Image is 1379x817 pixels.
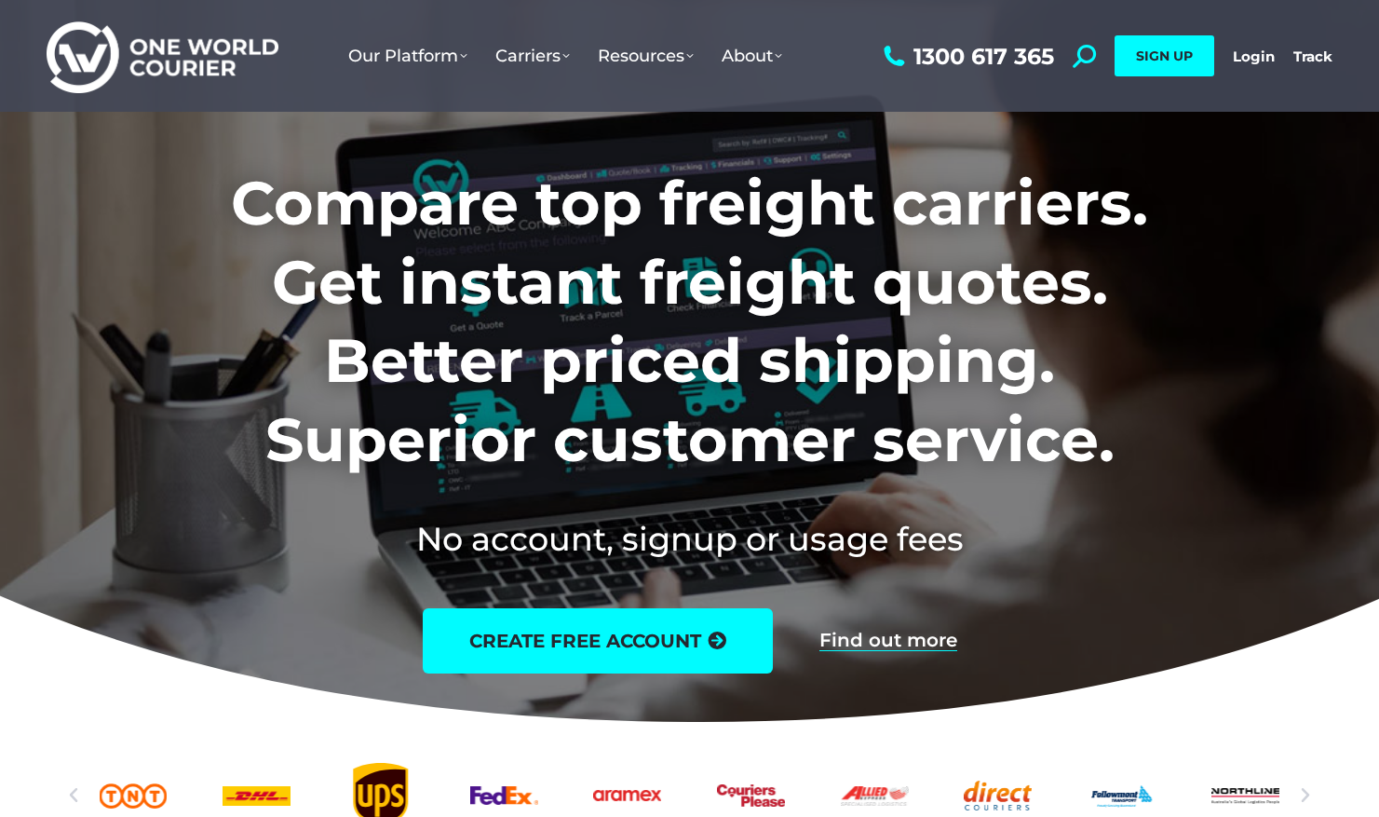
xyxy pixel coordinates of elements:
span: SIGN UP [1136,48,1193,64]
h2: No account, signup or usage fees [108,516,1271,562]
a: About [708,27,796,85]
a: Login [1233,48,1275,65]
span: Carriers [495,46,570,66]
span: Resources [598,46,694,66]
h1: Compare top freight carriers. Get instant freight quotes. Better priced shipping. Superior custom... [108,164,1271,479]
a: Resources [584,27,708,85]
a: 1300 617 365 [879,45,1054,68]
a: SIGN UP [1115,35,1214,76]
a: Our Platform [334,27,481,85]
img: One World Courier [47,19,278,94]
span: About [722,46,782,66]
a: Track [1293,48,1332,65]
span: Our Platform [348,46,467,66]
a: create free account [423,608,773,674]
a: Find out more [819,631,957,651]
a: Carriers [481,27,584,85]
